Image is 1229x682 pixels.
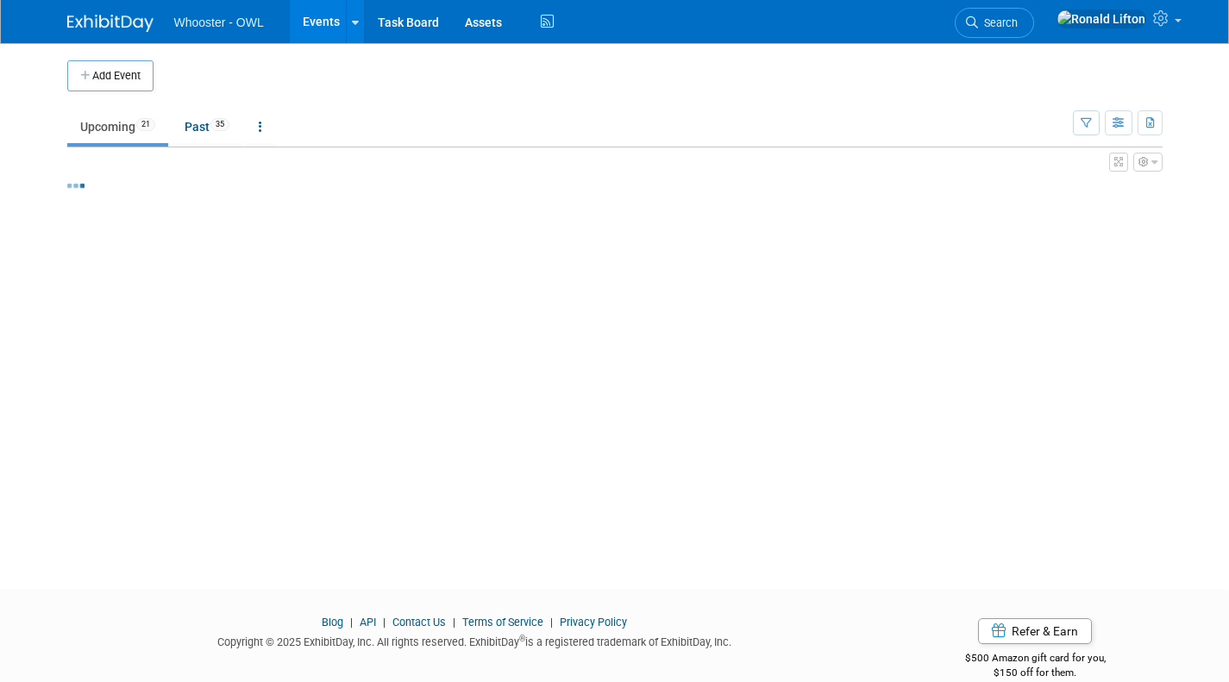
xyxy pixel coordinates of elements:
[67,60,154,91] button: Add Event
[322,616,343,629] a: Blog
[978,618,1092,644] a: Refer & Earn
[67,110,168,143] a: Upcoming21
[519,634,525,643] sup: ®
[67,184,85,188] img: loading...
[379,616,390,629] span: |
[1057,9,1146,28] img: Ronald Lifton
[978,16,1018,29] span: Search
[908,666,1163,680] div: $150 off for them.
[560,616,627,629] a: Privacy Policy
[448,616,460,629] span: |
[546,616,557,629] span: |
[462,616,543,629] a: Terms of Service
[174,16,264,29] span: Whooster - OWL
[172,110,242,143] a: Past35
[346,616,357,629] span: |
[136,118,155,131] span: 21
[392,616,446,629] a: Contact Us
[210,118,229,131] span: 35
[67,15,154,32] img: ExhibitDay
[360,616,376,629] a: API
[908,640,1163,679] div: $500 Amazon gift card for you,
[67,630,882,650] div: Copyright © 2025 ExhibitDay, Inc. All rights reserved. ExhibitDay is a registered trademark of Ex...
[955,8,1034,38] a: Search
